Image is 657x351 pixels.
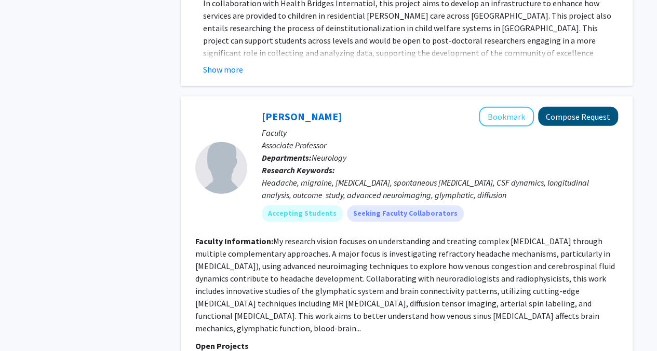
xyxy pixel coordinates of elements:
[262,127,618,139] p: Faculty
[262,165,335,175] b: Research Keywords:
[262,205,343,222] mat-chip: Accepting Students
[262,139,618,151] p: Associate Professor
[262,176,618,201] div: Headache, migraine, [MEDICAL_DATA], spontaneous [MEDICAL_DATA], CSF dynamics, longitudinal analys...
[538,107,618,126] button: Compose Request to Hsiangkuo Yuan
[262,152,312,163] b: Departments:
[479,107,534,127] button: Add Hsiangkuo Yuan to Bookmarks
[347,205,464,222] mat-chip: Seeking Faculty Collaborators
[203,63,243,76] button: Show more
[8,304,44,343] iframe: Chat
[262,110,342,123] a: [PERSON_NAME]
[312,152,346,163] span: Neurology
[195,236,273,246] b: Faculty Information:
[195,236,615,333] fg-read-more: My research vision focuses on understanding and treating complex [MEDICAL_DATA] through multiple ...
